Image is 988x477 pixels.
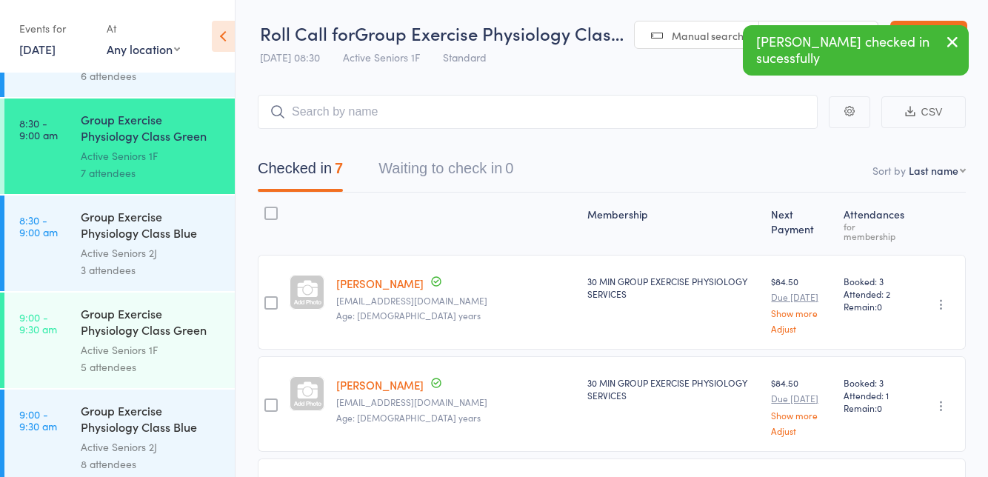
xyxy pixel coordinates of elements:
span: Roll Call for [260,21,355,45]
span: Group Exercise Physiology Clas… [355,21,624,45]
small: Due [DATE] [771,292,832,302]
div: Group Exercise Physiology Class Green Room [81,111,222,147]
a: Adjust [771,426,832,436]
button: Checked in7 [258,153,343,192]
span: [DATE] 08:30 [260,50,320,64]
small: janetbolt@outlook.com [336,296,575,306]
div: Last name [909,163,958,178]
span: Active Seniors 1F [343,50,420,64]
div: 0 [505,160,513,176]
span: Booked: 3 [844,376,906,389]
a: [PERSON_NAME] [336,276,424,291]
div: 30 MIN GROUP EXERCISE PHYSIOLOGY SERVICES [587,376,759,401]
div: Membership [581,199,765,248]
div: Active Seniors 1F [81,341,222,358]
div: for membership [844,221,906,241]
a: [DATE] [19,41,56,57]
button: Waiting to check in0 [378,153,513,192]
div: $84.50 [771,275,832,333]
div: Active Seniors 2J [81,244,222,261]
span: Standard [443,50,487,64]
time: 8:30 - 9:00 am [19,117,58,141]
div: Events for [19,16,92,41]
span: Age: [DEMOGRAPHIC_DATA] years [336,309,481,321]
div: 7 attendees [81,164,222,181]
div: Group Exercise Physiology Class Blue Room [81,402,222,438]
div: [PERSON_NAME] checked in sucessfully [743,25,969,76]
button: CSV [881,96,966,128]
div: Active Seniors 1F [81,147,222,164]
span: 0 [877,300,882,313]
div: Group Exercise Physiology Class Green Room [81,305,222,341]
a: 8:30 -9:00 amGroup Exercise Physiology Class Blue RoomActive Seniors 2J3 attendees [4,196,235,291]
time: 9:00 - 9:30 am [19,408,57,432]
a: Adjust [771,324,832,333]
a: 8:30 -9:00 amGroup Exercise Physiology Class Green RoomActive Seniors 1F7 attendees [4,99,235,194]
input: Search by name [258,95,818,129]
label: Sort by [872,163,906,178]
span: Attended: 2 [844,287,906,300]
div: Any location [107,41,180,57]
div: 7 [335,160,343,176]
span: Booked: 3 [844,275,906,287]
time: 8:30 - 9:00 am [19,214,58,238]
div: 3 attendees [81,261,222,278]
small: Due [DATE] [771,393,832,404]
div: 5 attendees [81,358,222,376]
a: [PERSON_NAME] [336,377,424,393]
span: Attended: 1 [844,389,906,401]
a: Exit roll call [890,21,967,50]
a: 9:00 -9:30 amGroup Exercise Physiology Class Green RoomActive Seniors 1F5 attendees [4,293,235,388]
div: Group Exercise Physiology Class Blue Room [81,208,222,244]
div: 6 attendees [81,67,222,84]
a: Show more [771,410,832,420]
div: Active Seniors 2J [81,438,222,456]
span: Remain: [844,300,906,313]
div: 8 attendees [81,456,222,473]
span: Manual search [672,28,744,43]
div: $84.50 [771,376,832,435]
a: Show more [771,308,832,318]
time: 9:00 - 9:30 am [19,311,57,335]
span: Remain: [844,401,906,414]
div: At [107,16,180,41]
span: 0 [877,401,882,414]
div: Atten­dances [838,199,912,248]
div: 30 MIN GROUP EXERCISE PHYSIOLOGY SERVICES [587,275,759,300]
div: Next Payment [765,199,838,248]
small: ailsaferguson1938@hotmail.com [336,397,575,407]
span: Age: [DEMOGRAPHIC_DATA] years [336,411,481,424]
